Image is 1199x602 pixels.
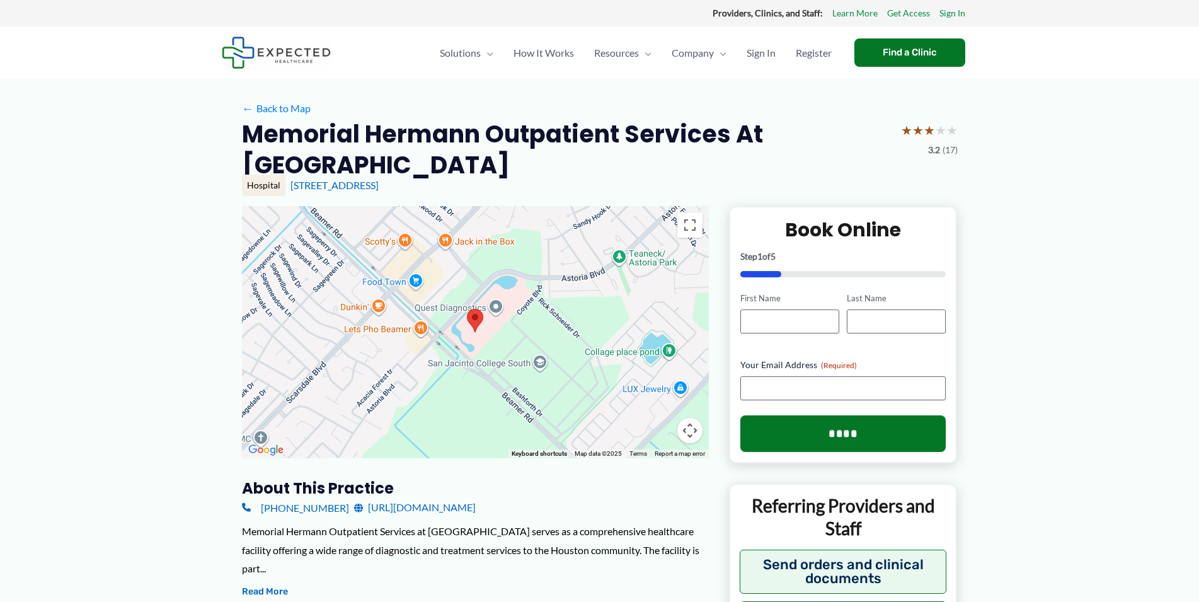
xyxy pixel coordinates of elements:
[242,584,288,599] button: Read More
[943,142,958,158] span: (17)
[290,179,379,191] a: [STREET_ADDRESS]
[821,361,857,370] span: (Required)
[935,119,946,142] span: ★
[662,31,737,75] a: CompanyMenu Toggle
[677,212,703,238] button: Toggle fullscreen view
[242,498,349,517] a: [PHONE_NUMBER]
[440,31,481,75] span: Solutions
[847,292,946,304] label: Last Name
[901,119,912,142] span: ★
[714,31,726,75] span: Menu Toggle
[245,442,287,458] img: Google
[430,31,842,75] nav: Primary Site Navigation
[512,449,567,458] button: Keyboard shortcuts
[242,119,891,181] h2: Memorial Hermann Outpatient Services at [GEOGRAPHIC_DATA]
[740,292,839,304] label: First Name
[939,5,965,21] a: Sign In
[629,450,647,457] a: Terms (opens in new tab)
[740,550,947,594] button: Send orders and clinical documents
[677,418,703,443] button: Map camera controls
[946,119,958,142] span: ★
[928,142,940,158] span: 3.2
[771,251,776,262] span: 5
[242,522,709,578] div: Memorial Hermann Outpatient Services at [GEOGRAPHIC_DATA] serves as a comprehensive healthcare fa...
[796,31,832,75] span: Register
[584,31,662,75] a: ResourcesMenu Toggle
[242,99,311,118] a: ←Back to Map
[513,31,574,75] span: How It Works
[242,175,285,196] div: Hospital
[354,498,476,517] a: [URL][DOMAIN_NAME]
[786,31,842,75] a: Register
[672,31,714,75] span: Company
[242,478,709,498] h3: About this practice
[740,494,947,540] p: Referring Providers and Staff
[713,8,823,18] strong: Providers, Clinics, and Staff:
[740,359,946,371] label: Your Email Address
[740,217,946,242] h2: Book Online
[655,450,705,457] a: Report a map error
[912,119,924,142] span: ★
[503,31,584,75] a: How It Works
[594,31,639,75] span: Resources
[245,442,287,458] a: Open this area in Google Maps (opens a new window)
[242,102,254,114] span: ←
[747,31,776,75] span: Sign In
[832,5,878,21] a: Learn More
[854,38,965,67] a: Find a Clinic
[481,31,493,75] span: Menu Toggle
[757,251,762,262] span: 1
[737,31,786,75] a: Sign In
[222,37,331,69] img: Expected Healthcare Logo - side, dark font, small
[887,5,930,21] a: Get Access
[924,119,935,142] span: ★
[430,31,503,75] a: SolutionsMenu Toggle
[575,450,622,457] span: Map data ©2025
[639,31,651,75] span: Menu Toggle
[740,252,946,261] p: Step of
